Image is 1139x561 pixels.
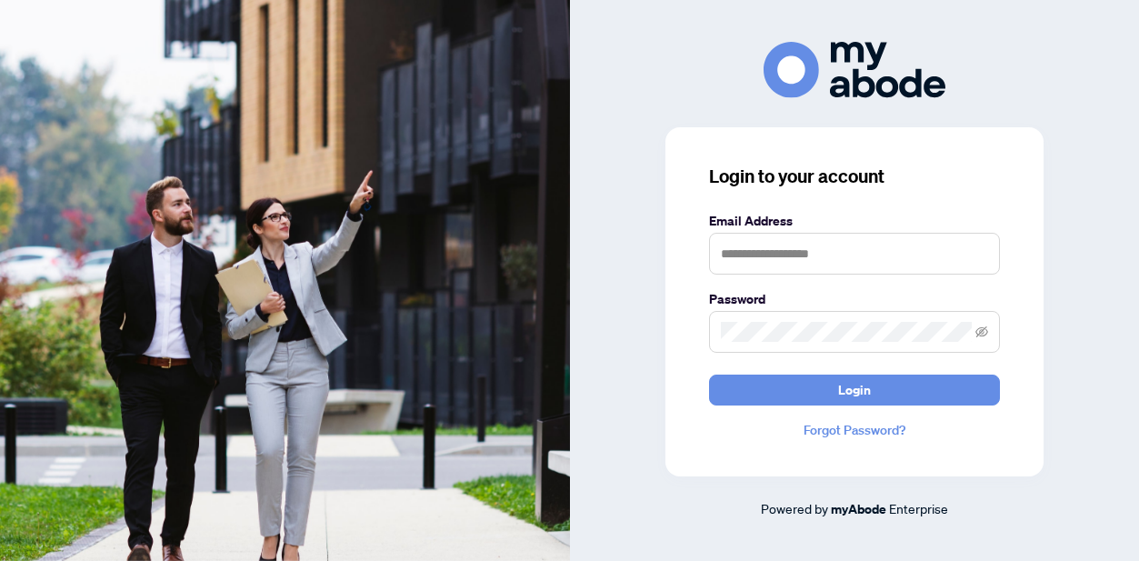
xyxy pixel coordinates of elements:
[889,500,948,516] span: Enterprise
[831,499,886,519] a: myAbode
[709,211,1000,231] label: Email Address
[838,376,871,405] span: Login
[709,164,1000,189] h3: Login to your account
[761,500,828,516] span: Powered by
[709,375,1000,406] button: Login
[709,420,1000,440] a: Forgot Password?
[764,42,945,97] img: ma-logo
[975,326,988,338] span: eye-invisible
[709,289,1000,309] label: Password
